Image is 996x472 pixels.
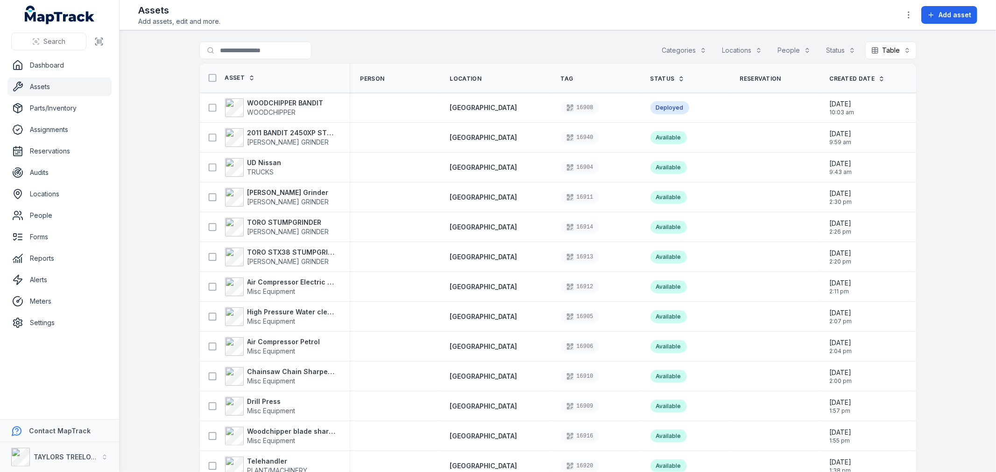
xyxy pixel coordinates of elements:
span: 1:57 pm [830,407,852,415]
button: Status [820,42,862,59]
div: 16940 [561,131,599,144]
a: [GEOGRAPHIC_DATA] [450,193,517,202]
strong: TAYLORS TREELOPPING [34,453,112,461]
time: 30/07/2025, 10:03:23 am [830,99,855,116]
span: 2:04 pm [830,347,852,355]
span: [GEOGRAPHIC_DATA] [450,372,517,380]
div: 16905 [561,310,599,323]
span: [DATE] [830,458,852,467]
time: 30/07/2025, 9:43:08 am [830,159,852,176]
span: TRUCKS [247,168,274,176]
button: Search [11,33,86,50]
div: Available [650,280,687,293]
span: [DATE] [830,159,852,168]
span: 9:59 am [830,139,852,146]
span: [GEOGRAPHIC_DATA] [450,462,517,470]
time: 30/07/2025, 9:59:20 am [830,129,852,146]
div: 16914 [561,221,599,234]
a: [GEOGRAPHIC_DATA] [450,252,517,262]
span: [GEOGRAPHIC_DATA] [450,163,517,171]
span: [GEOGRAPHIC_DATA] [450,193,517,201]
a: [GEOGRAPHIC_DATA] [450,431,517,441]
div: Available [650,250,687,264]
strong: Air Compressor Electric workshop [247,278,338,287]
a: Meters [7,292,112,311]
a: Audits [7,163,112,182]
strong: Telehandler [247,457,308,466]
span: [PERSON_NAME] GRINDER [247,257,329,265]
span: [DATE] [830,278,852,288]
div: Available [650,430,687,443]
span: Location [450,75,481,83]
span: [DATE] [830,368,852,377]
span: Status [650,75,675,83]
div: 16909 [561,400,599,413]
a: [GEOGRAPHIC_DATA] [450,402,517,411]
a: [GEOGRAPHIC_DATA] [450,163,517,172]
span: Misc Equipment [247,347,296,355]
div: Available [650,221,687,234]
span: [DATE] [830,129,852,139]
span: Misc Equipment [247,317,296,325]
span: 2:11 pm [830,288,852,295]
div: Available [650,310,687,323]
strong: 2011 BANDIT 2450XP STUMPGRINDER - BIG STUMPY [247,128,338,138]
span: Misc Equipment [247,377,296,385]
strong: WOODCHIPPER BANDIT [247,98,324,108]
h2: Assets [138,4,220,17]
a: MapTrack [25,6,95,24]
a: Settings [7,313,112,332]
span: [DATE] [830,219,852,228]
div: Deployed [650,101,689,114]
span: Misc Equipment [247,287,296,295]
div: 16912 [561,280,599,293]
time: 29/07/2025, 2:00:07 pm [830,368,852,385]
span: 10:03 am [830,109,855,116]
a: Reports [7,249,112,268]
span: 2:00 pm [830,377,852,385]
time: 29/07/2025, 1:57:40 pm [830,398,852,415]
span: [GEOGRAPHIC_DATA] [450,312,517,320]
div: Available [650,340,687,353]
div: 16916 [561,430,599,443]
div: 16911 [561,191,599,204]
a: Drill PressMisc Equipment [225,397,296,416]
strong: UD Nissan [247,158,282,167]
div: Available [650,131,687,144]
a: [GEOGRAPHIC_DATA] [450,103,517,112]
strong: High Pressure Water cleaner [247,307,338,317]
time: 29/07/2025, 1:55:07 pm [830,428,852,444]
a: TORO STX38 STUMPGRINDER[PERSON_NAME] GRINDER [225,248,338,266]
span: Add asset [939,10,971,20]
span: 1:55 pm [830,437,852,444]
a: Chainsaw Chain SharpenerMisc Equipment [225,367,338,386]
span: [DATE] [830,338,852,347]
span: 2:26 pm [830,228,852,236]
span: [DATE] [830,189,852,198]
span: 2:30 pm [830,198,852,206]
a: Air Compressor PetrolMisc Equipment [225,337,320,356]
a: [GEOGRAPHIC_DATA] [450,342,517,351]
a: [GEOGRAPHIC_DATA] [450,461,517,471]
a: Dashboard [7,56,112,75]
span: [GEOGRAPHIC_DATA] [450,133,517,141]
span: 2:20 pm [830,258,852,265]
span: [PERSON_NAME] GRINDER [247,228,329,236]
span: [DATE] [830,249,852,258]
a: Reservations [7,142,112,160]
strong: Drill Press [247,397,296,406]
a: Air Compressor Electric workshopMisc Equipment [225,278,338,296]
time: 29/07/2025, 2:26:56 pm [830,219,852,236]
span: Asset [225,74,245,82]
a: High Pressure Water cleanerMisc Equipment [225,307,338,326]
div: 16906 [561,340,599,353]
span: [DATE] [830,308,852,318]
a: Locations [7,185,112,203]
button: Table [865,42,917,59]
span: [GEOGRAPHIC_DATA] [450,342,517,350]
span: Misc Equipment [247,437,296,444]
div: Available [650,400,687,413]
div: 16904 [561,161,599,174]
span: [DATE] [830,99,855,109]
a: [GEOGRAPHIC_DATA] [450,133,517,142]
